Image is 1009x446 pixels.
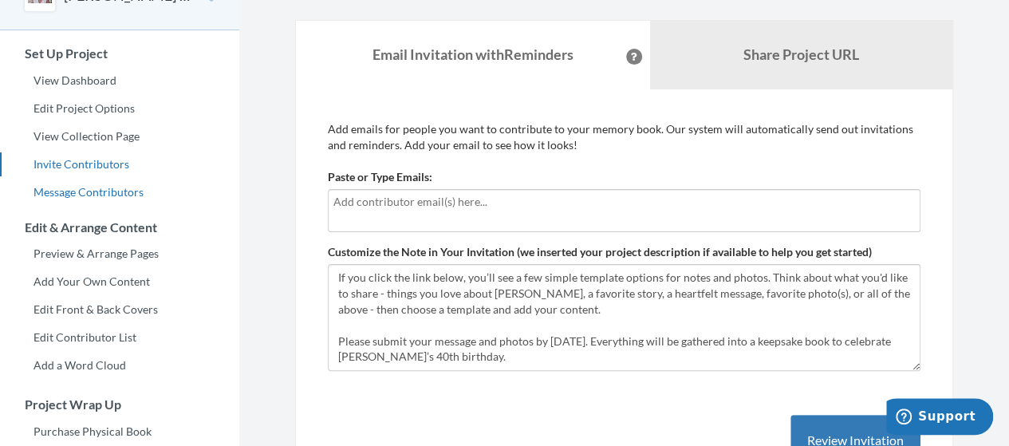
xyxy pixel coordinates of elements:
h3: Project Wrap Up [1,397,239,412]
label: Paste or Type Emails: [328,169,432,185]
input: Add contributor email(s) here... [333,193,911,211]
textarea: [PERSON_NAME] is turning forty! I’m creating a special book filled with photos, memories, and mes... [328,264,920,371]
h3: Set Up Project [1,46,239,61]
b: Share Project URL [743,45,859,63]
iframe: Opens a widget where you can chat to one of our agents [886,398,993,438]
h3: Edit & Arrange Content [1,220,239,235]
p: Add emails for people you want to contribute to your memory book. Our system will automatically s... [328,121,920,153]
strong: Email Invitation with Reminders [372,45,573,63]
label: Customize the Note in Your Invitation (we inserted your project description if available to help ... [328,244,872,260]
